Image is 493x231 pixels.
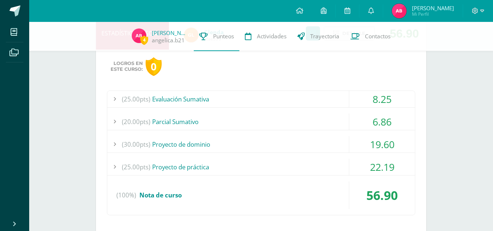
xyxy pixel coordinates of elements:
span: (30.00pts) [122,136,150,153]
a: Trayectoria [292,22,345,51]
div: 0 [146,57,162,76]
a: angelica.b21 [152,36,185,44]
span: (100%) [116,181,136,209]
span: Punteos [213,32,234,40]
div: Proyecto de práctica [107,159,415,175]
div: Evaluación Sumativa [107,91,415,107]
span: [PERSON_NAME] [412,4,454,12]
span: (25.00pts) [122,91,150,107]
a: Contactos [345,22,396,51]
span: Mi Perfil [412,11,454,17]
span: (25.00pts) [122,159,150,175]
span: Trayectoria [310,32,339,40]
span: 4 [140,35,148,45]
div: 56.90 [349,181,415,209]
div: 8.25 [349,91,415,107]
span: Logros en este curso: [111,61,143,72]
a: Actividades [239,22,292,51]
div: Proyecto de dominio [107,136,415,153]
span: Nota de curso [139,191,182,199]
div: 6.86 [349,113,415,130]
span: (20.00pts) [122,113,150,130]
a: [PERSON_NAME] [152,29,188,36]
a: Punteos [194,22,239,51]
img: defd27c35b3b81fa13f74b54613cb6f6.png [392,4,407,18]
span: Contactos [365,32,390,40]
div: Parcial Sumativo [107,113,415,130]
div: 22.19 [349,159,415,175]
span: Actividades [257,32,286,40]
img: defd27c35b3b81fa13f74b54613cb6f6.png [132,28,146,43]
div: 19.60 [349,136,415,153]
